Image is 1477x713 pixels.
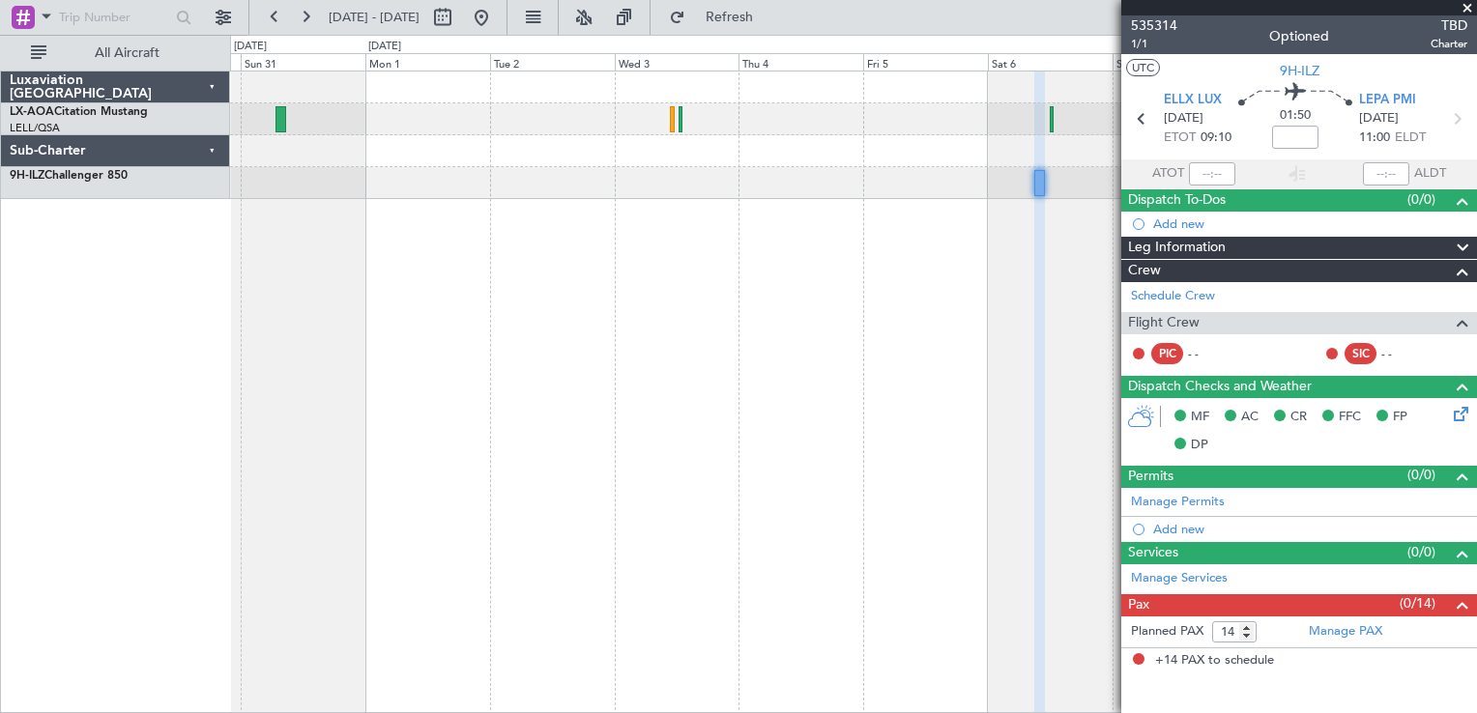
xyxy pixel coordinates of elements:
a: Schedule Crew [1131,287,1215,306]
button: UTC [1126,59,1160,76]
div: SIC [1345,343,1376,364]
div: [DATE] [368,39,401,55]
div: - - [1381,345,1425,362]
div: [DATE] [234,39,267,55]
span: +14 PAX to schedule [1155,651,1274,670]
span: Refresh [689,11,770,24]
span: 535314 [1131,15,1177,36]
span: 01:50 [1280,106,1311,126]
a: LX-AOACitation Mustang [10,106,148,118]
a: Manage Permits [1131,493,1225,512]
span: [DATE] - [DATE] [329,9,420,26]
div: Optioned [1269,26,1329,46]
div: PIC [1151,343,1183,364]
span: (0/14) [1400,593,1435,613]
span: TBD [1431,15,1467,36]
a: LELL/QSA [10,121,60,135]
div: - - [1188,345,1231,362]
div: Thu 4 [738,53,863,71]
span: Leg Information [1128,237,1226,259]
span: CR [1290,408,1307,427]
a: Manage PAX [1309,622,1382,642]
div: Sat 6 [988,53,1113,71]
div: Tue 2 [490,53,615,71]
div: Wed 3 [615,53,739,71]
span: Permits [1128,466,1173,488]
span: 9H-ILZ [10,170,44,182]
div: Add new [1153,521,1467,537]
span: ATOT [1152,164,1184,184]
div: Add new [1153,215,1467,232]
div: Fri 5 [863,53,988,71]
span: Flight Crew [1128,312,1200,334]
span: Crew [1128,260,1161,282]
span: LEPA PMI [1359,91,1416,110]
span: FP [1393,408,1407,427]
span: Charter [1431,36,1467,52]
span: [DATE] [1359,109,1399,128]
span: Dispatch Checks and Weather [1128,376,1312,398]
input: Trip Number [59,3,170,32]
span: Dispatch To-Dos [1128,189,1226,212]
span: 9H-ILZ [1280,61,1319,81]
span: 1/1 [1131,36,1177,52]
a: 9H-ILZChallenger 850 [10,170,128,182]
span: [DATE] [1164,109,1203,128]
span: (0/0) [1407,542,1435,562]
a: Manage Services [1131,569,1228,588]
span: (0/0) [1407,189,1435,210]
button: Refresh [660,2,776,33]
span: (0/0) [1407,465,1435,485]
span: ETOT [1164,128,1196,148]
div: Mon 1 [365,53,490,71]
label: Planned PAX [1131,622,1203,642]
span: MF [1191,408,1209,427]
span: ELDT [1395,128,1426,148]
span: Services [1128,542,1178,564]
span: LX-AOA [10,106,54,118]
span: Pax [1128,594,1149,616]
span: ELLX LUX [1164,91,1222,110]
div: Sun 7 [1113,53,1237,71]
span: FFC [1339,408,1361,427]
span: 11:00 [1359,128,1390,148]
div: Sun 31 [241,53,365,71]
span: DP [1191,436,1208,455]
span: AC [1241,408,1259,427]
span: ALDT [1414,164,1446,184]
span: All Aircraft [50,46,204,60]
span: 09:10 [1201,128,1231,148]
button: All Aircraft [21,38,210,69]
